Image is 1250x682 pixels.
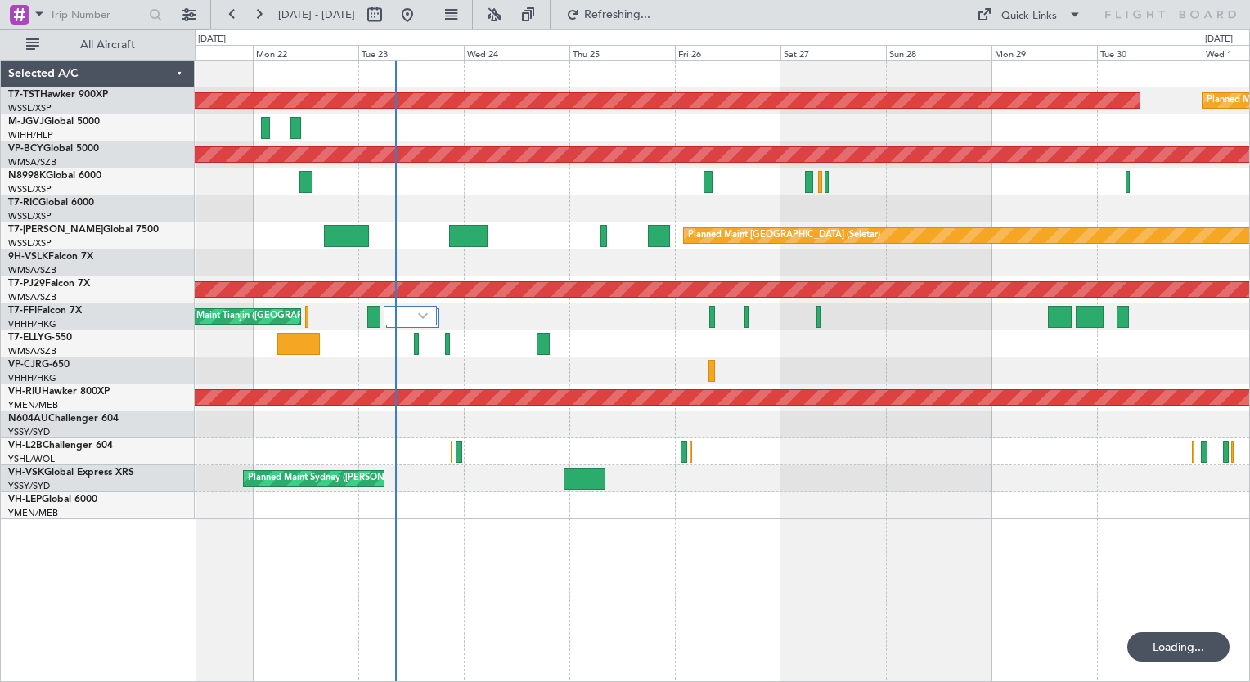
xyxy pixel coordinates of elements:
[559,2,657,28] button: Refreshing...
[8,291,56,303] a: WMSA/SZB
[8,102,52,114] a: WSSL/XSP
[8,306,82,316] a: T7-FFIFalcon 7X
[969,2,1090,28] button: Quick Links
[8,198,38,208] span: T7-RIC
[8,198,94,208] a: T7-RICGlobal 6000
[8,387,42,397] span: VH-RIU
[8,279,90,289] a: T7-PJ29Falcon 7X
[8,144,43,154] span: VP-BCY
[8,414,119,424] a: N604AUChallenger 604
[688,223,880,248] div: Planned Maint [GEOGRAPHIC_DATA] (Seletar)
[8,237,52,249] a: WSSL/XSP
[8,318,56,330] a: VHHH/HKG
[1127,632,1230,662] div: Loading...
[8,441,113,451] a: VH-L2BChallenger 604
[886,45,991,60] div: Sun 28
[8,372,56,384] a: VHHH/HKG
[160,304,351,329] div: Planned Maint Tianjin ([GEOGRAPHIC_DATA])
[8,360,42,370] span: VP-CJR
[8,144,99,154] a: VP-BCYGlobal 5000
[8,90,108,100] a: T7-TSTHawker 900XP
[8,426,50,438] a: YSSY/SYD
[418,312,428,319] img: arrow-gray.svg
[8,117,100,127] a: M-JGVJGlobal 5000
[198,33,226,47] div: [DATE]
[8,252,48,262] span: 9H-VSLK
[8,414,48,424] span: N604AU
[780,45,886,60] div: Sat 27
[675,45,780,60] div: Fri 26
[8,171,101,181] a: N8998KGlobal 6000
[50,2,144,27] input: Trip Number
[8,264,56,276] a: WMSA/SZB
[8,507,58,519] a: YMEN/MEB
[8,387,110,397] a: VH-RIUHawker 800XP
[8,171,46,181] span: N8998K
[8,360,70,370] a: VP-CJRG-650
[8,156,56,168] a: WMSA/SZB
[583,9,652,20] span: Refreshing...
[8,495,42,505] span: VH-LEP
[8,333,44,343] span: T7-ELLY
[278,7,355,22] span: [DATE] - [DATE]
[8,441,43,451] span: VH-L2B
[8,183,52,195] a: WSSL/XSP
[8,495,97,505] a: VH-LEPGlobal 6000
[8,306,37,316] span: T7-FFI
[18,32,178,58] button: All Aircraft
[8,210,52,222] a: WSSL/XSP
[1205,33,1233,47] div: [DATE]
[8,480,50,492] a: YSSY/SYD
[991,45,1097,60] div: Mon 29
[8,279,45,289] span: T7-PJ29
[569,45,675,60] div: Thu 25
[8,90,40,100] span: T7-TST
[8,333,72,343] a: T7-ELLYG-550
[253,45,358,60] div: Mon 22
[8,399,58,411] a: YMEN/MEB
[8,453,55,465] a: YSHL/WOL
[8,468,44,478] span: VH-VSK
[1001,8,1057,25] div: Quick Links
[358,45,464,60] div: Tue 23
[464,45,569,60] div: Wed 24
[248,466,438,491] div: Planned Maint Sydney ([PERSON_NAME] Intl)
[8,117,44,127] span: M-JGVJ
[43,39,173,51] span: All Aircraft
[8,129,53,141] a: WIHH/HLP
[8,252,93,262] a: 9H-VSLKFalcon 7X
[8,225,159,235] a: T7-[PERSON_NAME]Global 7500
[8,345,56,357] a: WMSA/SZB
[8,225,103,235] span: T7-[PERSON_NAME]
[147,45,253,60] div: Sun 21
[8,468,134,478] a: VH-VSKGlobal Express XRS
[1097,45,1203,60] div: Tue 30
